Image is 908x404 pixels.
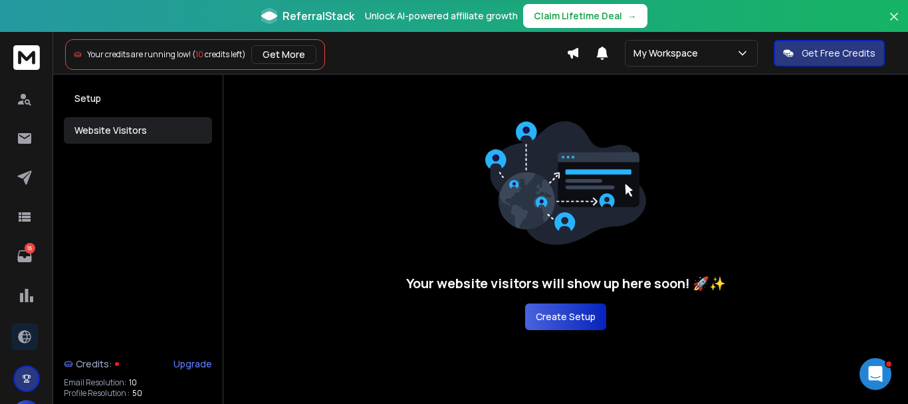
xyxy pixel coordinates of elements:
[11,243,38,270] a: 16
[859,358,891,390] iframe: Intercom live chat
[173,357,212,371] div: Upgrade
[357,16,604,47] div: Enable notifications to stay on top of your campaigns with real-time updates on replies.
[64,117,212,144] button: Website Visitors
[64,351,212,377] a: Credits:Upgrade
[132,388,142,399] span: 50
[76,357,112,371] span: Credits:
[304,16,357,69] img: notification icon
[406,274,726,293] h3: Your website visitors will show up here soon! 🚀✨
[25,243,35,254] p: 16
[129,377,137,388] span: 10
[64,388,130,399] p: Profile Resolution :
[525,303,606,330] button: Create Setup
[64,377,126,388] p: Email Resolution:
[534,69,604,102] button: Enable
[467,69,526,102] button: Later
